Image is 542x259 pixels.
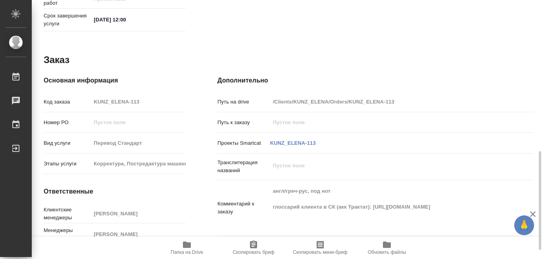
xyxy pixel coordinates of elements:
[154,237,220,259] button: Папка на Drive
[91,14,160,25] input: ✎ Введи что-нибудь
[44,76,186,85] h4: Основная информация
[217,76,533,85] h4: Дополнительно
[44,226,91,242] p: Менеджеры верстки
[91,137,186,149] input: Пустое поле
[91,158,186,169] input: Пустое поле
[287,237,354,259] button: Скопировать мини-бриф
[217,139,270,147] p: Проекты Smartcat
[171,249,203,255] span: Папка на Drive
[270,140,316,146] a: KUNZ_ELENA-113
[91,117,186,128] input: Пустое поле
[270,117,507,128] input: Пустое поле
[44,119,91,127] p: Номер РО
[44,139,91,147] p: Вид услуги
[514,215,534,235] button: 🙏
[293,249,347,255] span: Скопировать мини-бриф
[233,249,274,255] span: Скопировать бриф
[217,200,270,216] p: Комментарий к заказу
[517,217,531,234] span: 🙏
[91,208,186,219] input: Пустое поле
[220,237,287,259] button: Скопировать бриф
[44,160,91,168] p: Этапы услуги
[368,249,406,255] span: Обновить файлы
[270,184,507,230] textarea: англ/греч-рус, под нот глоссарий клиента в СК (акк Трактат): [URL][DOMAIN_NAME]
[91,96,186,107] input: Пустое поле
[44,54,69,66] h2: Заказ
[270,96,507,107] input: Пустое поле
[44,206,91,222] p: Клиентские менеджеры
[44,187,186,196] h4: Ответственные
[217,98,270,106] p: Путь на drive
[44,98,91,106] p: Код заказа
[354,237,420,259] button: Обновить файлы
[91,228,186,240] input: Пустое поле
[217,119,270,127] p: Путь к заказу
[217,159,270,175] p: Транслитерация названий
[44,12,91,28] p: Срок завершения услуги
